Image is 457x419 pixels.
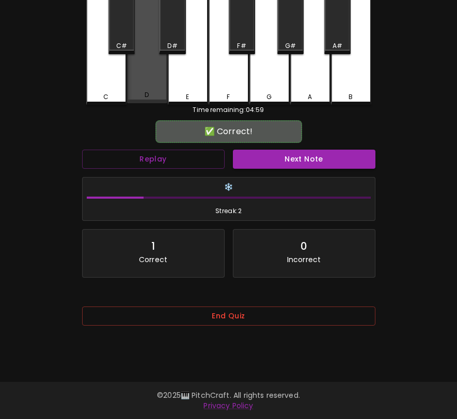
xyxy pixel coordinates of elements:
[82,150,225,169] button: Replay
[266,92,272,102] div: G
[139,254,167,265] p: Correct
[12,390,445,400] p: © 2025 🎹 PitchCraft. All rights reserved.
[233,150,375,169] button: Next Note
[349,92,353,102] div: B
[82,307,375,326] button: End Quiz
[167,41,177,51] div: D#
[287,254,321,265] p: Incorrect
[87,182,371,193] h6: ❄️
[301,238,307,254] div: 0
[227,92,230,102] div: F
[237,41,246,51] div: F#
[151,238,155,254] div: 1
[103,92,108,102] div: C
[186,92,189,102] div: E
[203,400,253,411] a: Privacy Policy
[285,41,296,51] div: G#
[87,206,371,216] span: Streak: 2
[161,125,297,138] div: ✅ Correct!
[308,92,312,102] div: A
[333,41,342,51] div: A#
[145,90,149,100] div: D
[86,105,371,115] div: Time remaining: 04:59
[116,41,127,51] div: C#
